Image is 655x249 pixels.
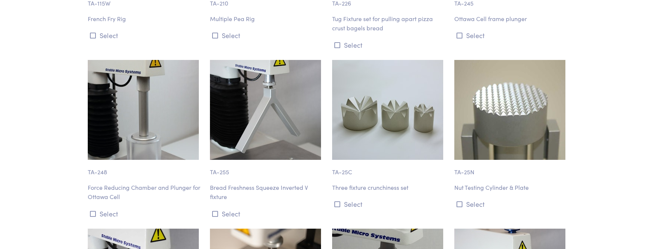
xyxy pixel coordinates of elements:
[332,14,445,33] p: Tug Fixture set for pulling apart pizza crust bagels bread
[454,183,568,192] p: Nut Testing Cylinder & Plate
[210,14,323,24] p: Multiple Pea Rig
[332,183,445,192] p: Three fixture crunchiness set
[332,60,443,160] img: ta-25c_5752-2.jpg
[88,208,201,220] button: Select
[454,29,568,41] button: Select
[332,39,445,51] button: Select
[88,29,201,41] button: Select
[454,60,565,160] img: food-ta_25n-nut-testing-cylinder-and-plate.jpg
[454,160,568,177] p: TA-25N
[210,29,323,41] button: Select
[332,160,445,177] p: TA-25C
[88,14,201,24] p: French Fry Rig
[210,160,323,177] p: TA-255
[454,198,568,210] button: Select
[210,208,323,220] button: Select
[210,60,321,160] img: ta-255_bread-squeeze-fixture.jpg
[332,198,445,210] button: Select
[210,183,323,202] p: Bread Freshness Squeeze Inverted V fixture
[88,160,201,177] p: TA-248
[88,183,201,202] p: Force Reducing Chamber and Plunger for Ottawa Cell
[88,60,199,160] img: ta-248_ottawa-force-reducing-chamber.jpg
[454,14,568,24] p: Ottawa Cell frame plunger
